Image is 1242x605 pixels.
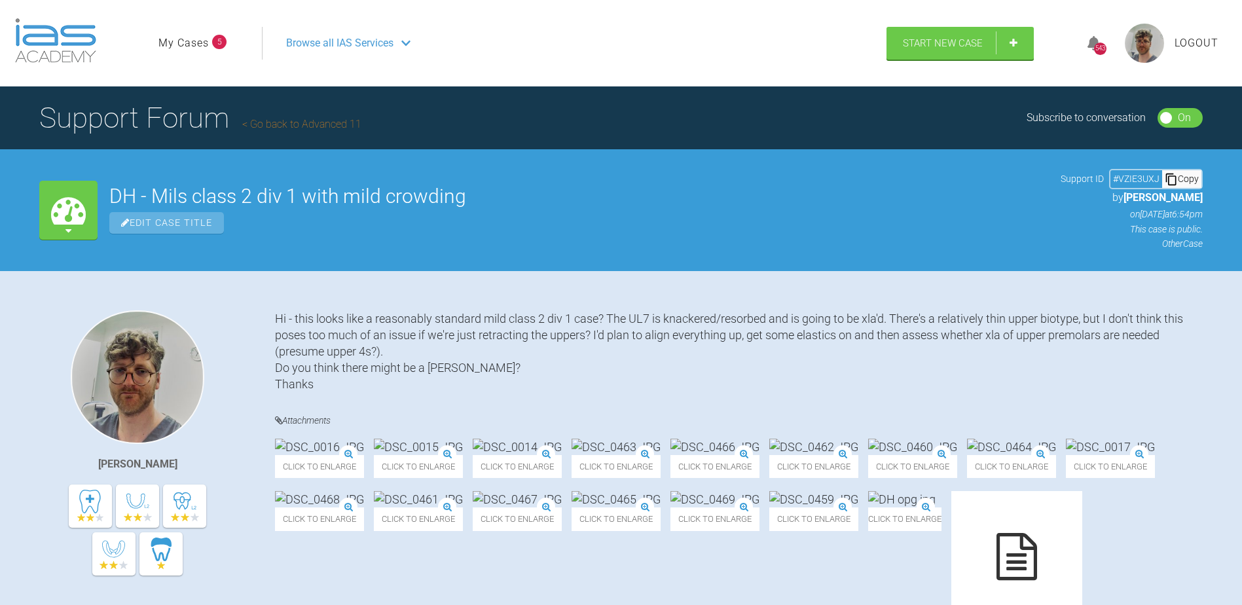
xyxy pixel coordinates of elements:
[1175,35,1218,52] a: Logout
[275,507,364,530] span: Click to enlarge
[868,439,957,455] img: DSC_0460.JPG
[886,27,1034,60] a: Start New Case
[868,455,957,478] span: Click to enlarge
[1110,172,1162,186] div: # VZIE3UXJ
[15,18,96,63] img: logo-light.3e3ef733.png
[242,118,361,130] a: Go back to Advanced 11
[670,507,759,530] span: Click to enlarge
[98,456,177,473] div: [PERSON_NAME]
[473,439,562,455] img: DSC_0014.JPG
[572,455,661,478] span: Click to enlarge
[1061,189,1203,206] p: by
[1061,172,1104,186] span: Support ID
[275,439,364,455] img: DSC_0016.JPG
[1162,170,1201,187] div: Copy
[670,455,759,478] span: Click to enlarge
[1027,109,1146,126] div: Subscribe to conversation
[374,507,463,530] span: Click to enlarge
[1061,207,1203,221] p: on [DATE] at 6:54pm
[275,491,364,507] img: DSC_0468.JPG
[868,507,941,530] span: Click to enlarge
[212,35,227,49] span: 5
[670,491,759,507] img: DSC_0469.JPG
[868,491,936,507] img: DH opg.jpg
[473,507,562,530] span: Click to enlarge
[670,439,759,455] img: DSC_0466.JPG
[769,491,858,507] img: DSC_0459.JPG
[769,507,858,530] span: Click to enlarge
[769,439,858,455] img: DSC_0462.JPG
[473,491,562,507] img: DSC_0467.JPG
[572,439,661,455] img: DSC_0463.JPG
[1066,439,1155,455] img: DSC_0017.JPG
[39,95,361,141] h1: Support Forum
[275,412,1203,429] h4: Attachments
[374,491,463,507] img: DSC_0461.JPG
[903,37,983,49] span: Start New Case
[1066,455,1155,478] span: Click to enlarge
[572,491,661,507] img: DSC_0465.JPG
[71,310,204,444] img: Thomas Friar
[473,455,562,478] span: Click to enlarge
[374,439,463,455] img: DSC_0015.JPG
[1125,24,1164,63] img: profile.png
[572,507,661,530] span: Click to enlarge
[374,455,463,478] span: Click to enlarge
[109,187,1049,206] h2: DH - Mils class 2 div 1 with mild crowding
[1123,191,1203,204] span: [PERSON_NAME]
[1061,236,1203,251] p: Other Case
[769,455,858,478] span: Click to enlarge
[967,439,1056,455] img: DSC_0464.JPG
[275,455,364,478] span: Click to enlarge
[275,310,1203,393] div: Hi - this looks like a reasonably standard mild class 2 div 1 case? The UL7 is knackered/resorbed...
[1178,109,1191,126] div: On
[158,35,209,52] a: My Cases
[286,35,393,52] span: Browse all IAS Services
[1061,222,1203,236] p: This case is public.
[967,455,1056,478] span: Click to enlarge
[109,212,224,234] span: Edit Case Title
[1094,43,1106,55] div: 543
